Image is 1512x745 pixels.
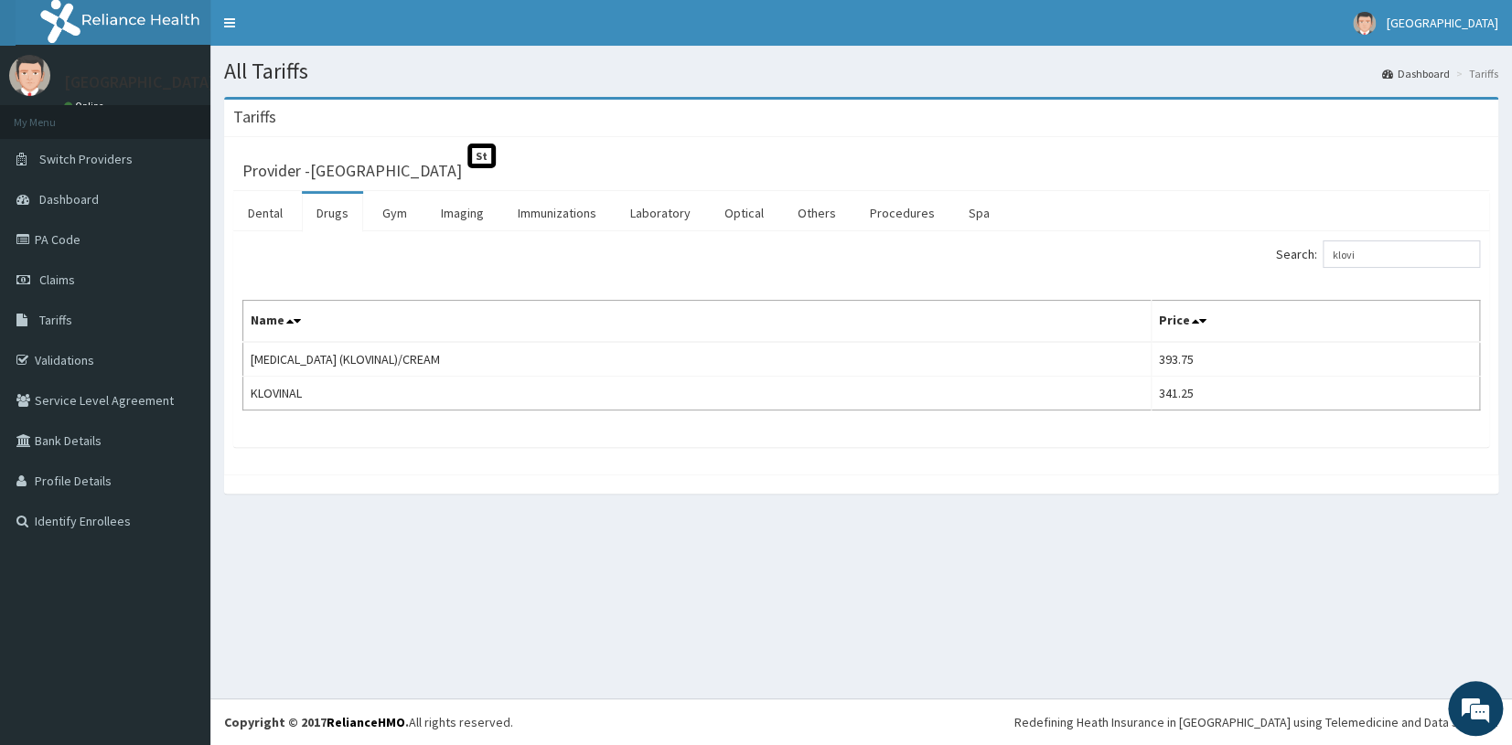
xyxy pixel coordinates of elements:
a: Imaging [426,194,499,232]
h1: All Tariffs [224,59,1498,83]
a: Dental [233,194,297,232]
h3: Tariffs [233,109,276,125]
td: [MEDICAL_DATA] (KLOVINAL)/CREAM [243,342,1152,377]
a: Spa [954,194,1004,232]
div: Chat with us now [95,102,307,126]
td: KLOVINAL [243,377,1152,410]
img: User Image [1353,12,1376,35]
div: Minimize live chat window [300,9,344,53]
label: Search: [1276,240,1480,268]
p: [GEOGRAPHIC_DATA] [64,74,215,90]
li: Tariffs [1452,66,1498,81]
input: Search: [1323,240,1480,268]
a: Optical [710,194,778,232]
th: Price [1151,301,1479,343]
span: St [467,144,496,168]
td: 393.75 [1151,342,1479,377]
span: Switch Providers [39,151,133,167]
a: Online [64,100,108,112]
span: We're online! [106,230,252,415]
a: Procedures [855,194,949,232]
h3: Provider - [GEOGRAPHIC_DATA] [242,163,462,179]
a: RelianceHMO [327,714,405,730]
span: Tariffs [39,312,72,328]
th: Name [243,301,1152,343]
span: Dashboard [39,191,99,208]
strong: Copyright © 2017 . [224,714,409,730]
textarea: Type your message and hit 'Enter' [9,499,349,563]
a: Immunizations [503,194,611,232]
a: Gym [368,194,422,232]
div: Redefining Heath Insurance in [GEOGRAPHIC_DATA] using Telemedicine and Data Science! [1014,713,1498,731]
footer: All rights reserved. [210,698,1512,745]
a: Laboratory [616,194,705,232]
span: [GEOGRAPHIC_DATA] [1387,15,1498,31]
img: d_794563401_company_1708531726252_794563401 [34,91,74,137]
img: User Image [9,55,50,96]
a: Dashboard [1382,66,1450,81]
span: Claims [39,271,75,288]
a: Others [783,194,851,232]
a: Drugs [302,194,363,232]
td: 341.25 [1151,377,1479,410]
